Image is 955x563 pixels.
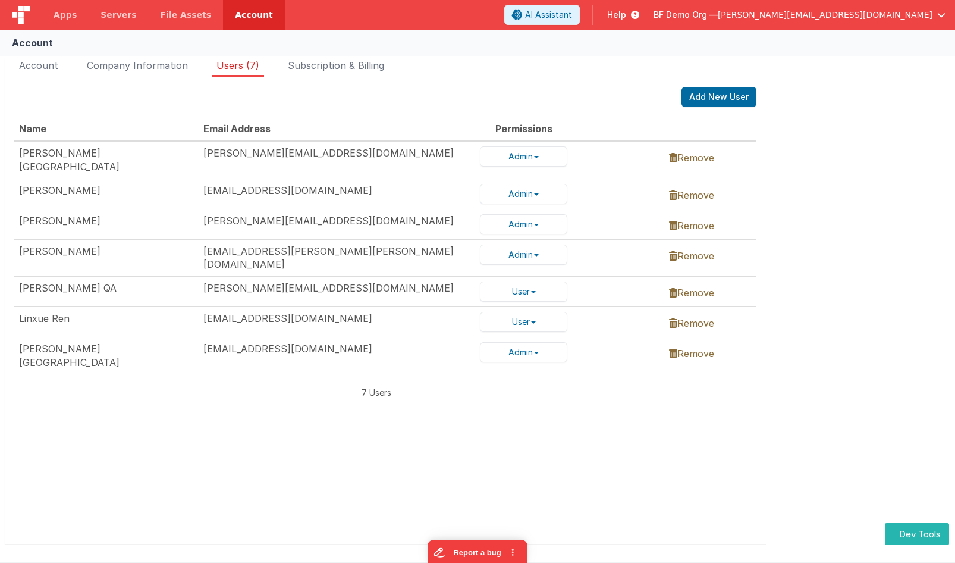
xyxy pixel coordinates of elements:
a: Remove [669,152,714,164]
span: Subscription & Billing [288,60,384,71]
a: Remove [669,287,714,299]
button: User [480,312,567,332]
button: Dev Tools [885,523,949,545]
div: Account [12,36,53,50]
button: Admin [480,214,567,234]
div: [PERSON_NAME] QA [19,281,194,295]
a: Remove [669,348,714,359]
button: Admin [480,184,567,204]
td: [EMAIL_ADDRESS][DOMAIN_NAME] [199,179,475,209]
div: [PERSON_NAME] [19,214,194,228]
button: BF Demo Org — [PERSON_NAME][EMAIL_ADDRESS][DOMAIN_NAME] [654,9,945,21]
button: AI Assistant [504,5,580,25]
a: Remove [669,220,714,232]
button: Admin [480,342,567,362]
td: [EMAIL_ADDRESS][PERSON_NAME][PERSON_NAME][DOMAIN_NAME] [199,239,475,277]
span: Account [19,60,58,71]
p: 7 Users [14,386,739,399]
button: User [480,281,567,302]
a: Remove [669,250,714,262]
button: Add New User [681,87,756,107]
td: [PERSON_NAME][EMAIL_ADDRESS][DOMAIN_NAME] [199,141,475,179]
div: [PERSON_NAME][GEOGRAPHIC_DATA] [19,342,194,370]
td: [EMAIL_ADDRESS][DOMAIN_NAME] [199,307,475,337]
span: Apps [54,9,77,21]
td: [PERSON_NAME][EMAIL_ADDRESS][DOMAIN_NAME] [199,209,475,239]
span: AI Assistant [525,9,572,21]
span: [PERSON_NAME][EMAIL_ADDRESS][DOMAIN_NAME] [718,9,932,21]
div: Linxue Ren [19,312,194,326]
a: Remove [669,189,714,201]
span: Users (7) [216,60,259,71]
span: Name [19,123,46,135]
td: [EMAIL_ADDRESS][DOMAIN_NAME] [199,337,475,374]
div: [PERSON_NAME] [19,245,194,258]
span: Permissions [495,123,552,135]
span: File Assets [161,9,212,21]
div: [PERSON_NAME] [19,184,194,198]
button: Admin [480,146,567,167]
span: BF Demo Org — [654,9,718,21]
span: Email Address [203,123,271,135]
button: Admin [480,245,567,265]
div: [PERSON_NAME] [GEOGRAPHIC_DATA] [19,146,194,174]
span: Help [607,9,626,21]
span: Servers [100,9,136,21]
td: [PERSON_NAME][EMAIL_ADDRESS][DOMAIN_NAME] [199,277,475,307]
span: Company Information [87,60,188,71]
a: Remove [669,317,714,329]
